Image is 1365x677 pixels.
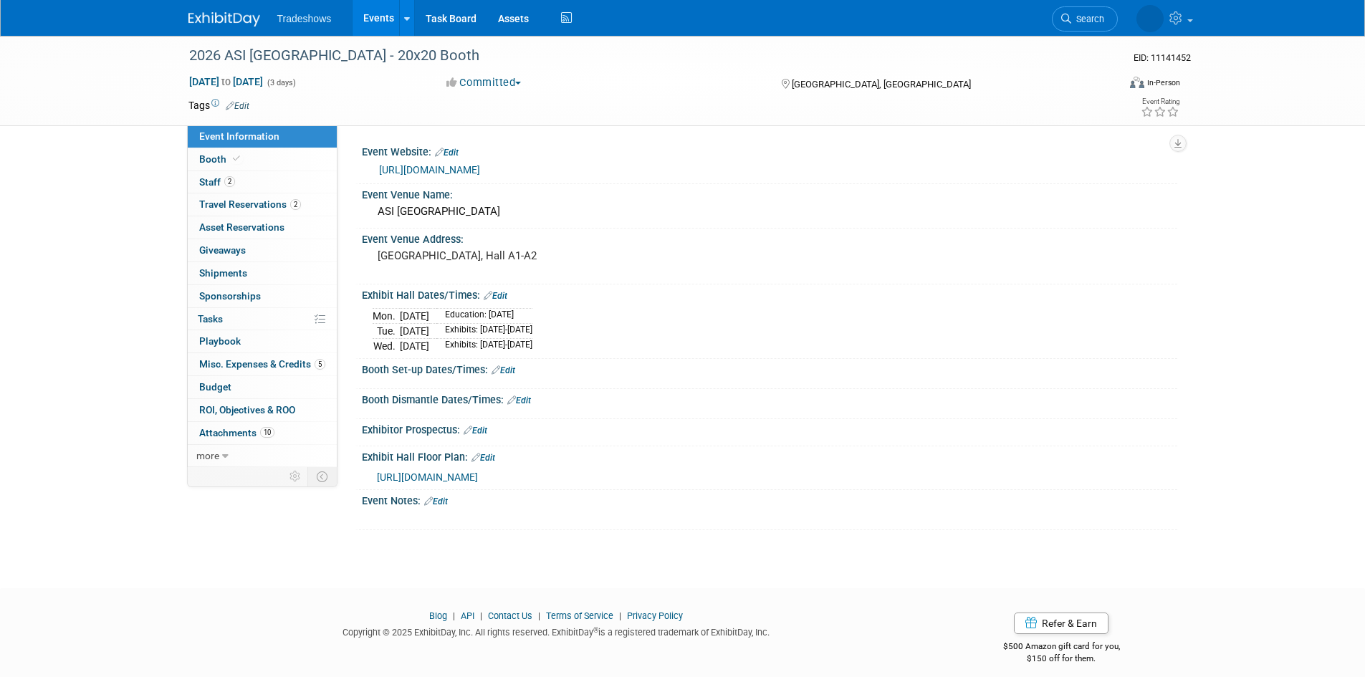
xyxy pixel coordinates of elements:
[373,324,400,339] td: Tue.
[471,453,495,463] a: Edit
[362,446,1177,465] div: Exhibit Hall Floor Plan:
[219,76,233,87] span: to
[616,610,625,621] span: |
[429,610,447,621] a: Blog
[199,267,247,279] span: Shipments
[362,419,1177,438] div: Exhibitor Prospectus:
[196,450,219,461] span: more
[373,201,1167,223] div: ASI [GEOGRAPHIC_DATA]
[199,198,301,210] span: Travel Reservations
[1033,75,1181,96] div: Event Format
[373,339,400,354] td: Wed.
[1146,77,1180,88] div: In-Person
[1134,52,1191,63] span: Event ID: 11141452
[188,239,337,261] a: Giveaways
[188,12,260,27] img: ExhibitDay
[488,610,532,621] a: Contact Us
[188,98,249,112] td: Tags
[362,389,1177,408] div: Booth Dismantle Dates/Times:
[199,404,295,416] span: ROI, Objectives & ROO
[260,427,274,438] span: 10
[188,193,337,216] a: Travel Reservations2
[476,610,486,621] span: |
[400,324,429,339] td: [DATE]
[435,148,459,158] a: Edit
[315,359,325,370] span: 5
[188,623,925,639] div: Copyright © 2025 ExhibitDay, Inc. All rights reserved. ExhibitDay is a registered trademark of Ex...
[199,153,243,165] span: Booth
[199,381,231,393] span: Budget
[199,244,246,256] span: Giveaways
[484,291,507,301] a: Edit
[188,75,264,88] span: [DATE] [DATE]
[188,262,337,284] a: Shipments
[188,216,337,239] a: Asset Reservations
[233,155,240,163] i: Booth reservation complete
[1071,14,1104,24] span: Search
[226,101,249,111] a: Edit
[792,79,971,90] span: [GEOGRAPHIC_DATA], [GEOGRAPHIC_DATA]
[400,339,429,354] td: [DATE]
[593,626,598,634] sup: ®
[1052,6,1118,32] a: Search
[436,309,532,324] td: Education: [DATE]
[188,171,337,193] a: Staff2
[362,359,1177,378] div: Booth Set-up Dates/Times:
[1141,98,1179,105] div: Event Rating
[188,353,337,375] a: Misc. Expenses & Credits5
[199,427,274,438] span: Attachments
[283,467,308,486] td: Personalize Event Tab Strip
[199,290,261,302] span: Sponsorships
[424,496,448,506] a: Edit
[362,141,1177,160] div: Event Website:
[199,358,325,370] span: Misc. Expenses & Credits
[535,610,544,621] span: |
[507,395,531,405] a: Edit
[441,75,527,90] button: Committed
[224,176,235,187] span: 2
[461,610,474,621] a: API
[436,324,532,339] td: Exhibits: [DATE]-[DATE]
[188,308,337,330] a: Tasks
[449,610,459,621] span: |
[627,610,683,621] a: Privacy Policy
[199,335,241,347] span: Playbook
[946,631,1177,664] div: $500 Amazon gift card for you,
[188,399,337,421] a: ROI, Objectives & ROO
[188,330,337,352] a: Playbook
[188,445,337,467] a: more
[199,221,284,233] span: Asset Reservations
[290,199,301,210] span: 2
[1136,5,1164,32] img: Janet Wong
[188,422,337,444] a: Attachments10
[546,610,613,621] a: Terms of Service
[379,164,480,176] a: [URL][DOMAIN_NAME]
[188,125,337,148] a: Event Information
[199,130,279,142] span: Event Information
[373,309,400,324] td: Mon.
[188,285,337,307] a: Sponsorships
[436,339,532,354] td: Exhibits: [DATE]-[DATE]
[184,43,1096,69] div: 2026 ASI [GEOGRAPHIC_DATA] - 20x20 Booth
[362,284,1177,303] div: Exhibit Hall Dates/Times:
[362,184,1177,202] div: Event Venue Name:
[362,229,1177,246] div: Event Venue Address:
[362,490,1177,509] div: Event Notes:
[400,309,429,324] td: [DATE]
[377,471,478,483] a: [URL][DOMAIN_NAME]
[199,176,235,188] span: Staff
[1130,77,1144,88] img: Format-Inperson.png
[1014,613,1108,634] a: Refer & Earn
[946,653,1177,665] div: $150 off for them.
[378,249,686,262] pre: [GEOGRAPHIC_DATA], Hall A1-A2
[464,426,487,436] a: Edit
[188,148,337,171] a: Booth
[266,78,296,87] span: (3 days)
[307,467,337,486] td: Toggle Event Tabs
[277,13,332,24] span: Tradeshows
[188,376,337,398] a: Budget
[198,313,223,325] span: Tasks
[492,365,515,375] a: Edit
